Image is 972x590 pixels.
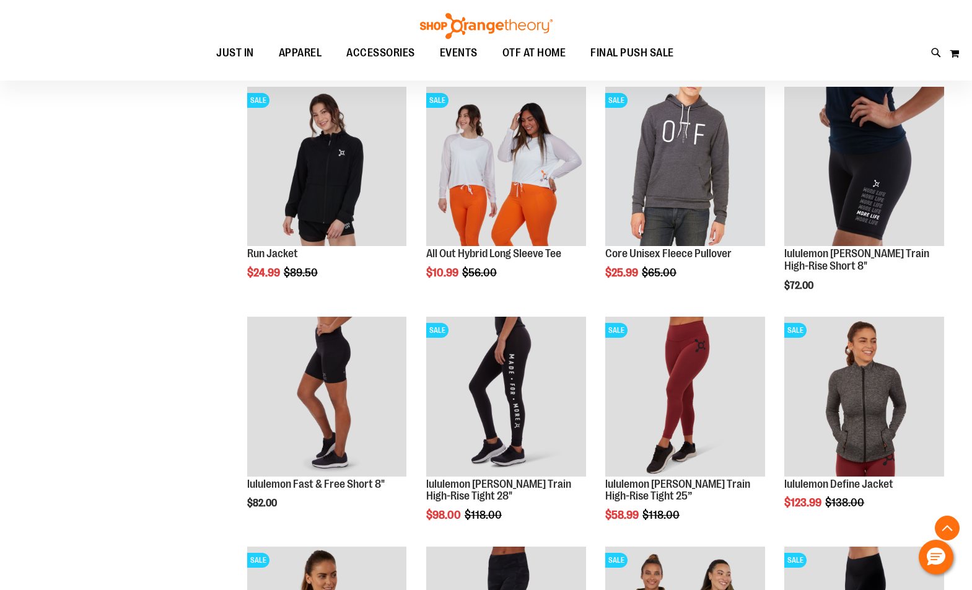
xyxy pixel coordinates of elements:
span: SALE [426,93,449,108]
span: SALE [247,553,269,568]
span: SALE [605,323,628,338]
span: JUST IN [216,39,254,67]
span: SALE [605,553,628,568]
span: SALE [784,553,807,568]
a: All Out Hybrid Long Sleeve Tee [426,247,561,260]
div: product [778,310,950,540]
div: product [420,310,592,553]
a: JUST IN [204,39,266,68]
span: SALE [426,323,449,338]
a: Product image for lululemon Fast & Free Short 8" [247,317,407,478]
span: $56.00 [462,266,499,279]
div: product [241,81,413,310]
span: $24.99 [247,266,282,279]
img: Product image for Core Unisex Fleece Pullover [605,87,765,247]
img: Product image for Run Jacket [247,87,407,247]
span: $65.00 [642,266,678,279]
span: SALE [605,93,628,108]
span: EVENTS [440,39,478,67]
span: $82.00 [247,498,279,509]
img: Product image for lululemon Wunder Train High-Rise Short 8" [784,87,944,247]
div: product [599,81,771,310]
a: FINAL PUSH SALE [578,39,686,68]
button: Back To Top [935,516,960,540]
a: product image for 1529891SALE [784,317,944,478]
a: lululemon Fast & Free Short 8" [247,478,385,490]
span: APPAREL [279,39,322,67]
a: Product image for Core Unisex Fleece PulloverSALE [605,87,765,249]
div: product [599,310,771,553]
a: Product image for lululemon Wunder Train High-Rise Short 8" [784,87,944,249]
span: $138.00 [825,496,866,509]
span: $89.50 [284,266,320,279]
span: $58.99 [605,509,641,521]
span: $123.99 [784,496,823,509]
img: Product image for lululemon Wunder Train High-Rise Tight 28" [426,317,586,477]
div: product [420,81,592,310]
div: product [778,81,950,323]
span: $118.00 [642,509,681,521]
a: Product image for lululemon Wunder Train High-Rise Tight 25”SALE [605,317,765,478]
span: $72.00 [784,280,815,291]
span: $25.99 [605,266,640,279]
a: lululemon [PERSON_NAME] Train High-Rise Tight 25” [605,478,750,503]
span: ACCESSORIES [346,39,415,67]
span: OTF AT HOME [502,39,566,67]
button: Hello, have a question? Let’s chat. [919,540,953,575]
a: Product image for Run JacketSALE [247,87,407,249]
img: product image for 1529891 [784,317,944,477]
a: Core Unisex Fleece Pullover [605,247,732,260]
img: Product image for lululemon Fast & Free Short 8" [247,317,407,477]
img: Shop Orangetheory [418,13,554,39]
span: $98.00 [426,509,463,521]
img: Product image for lululemon Wunder Train High-Rise Tight 25” [605,317,765,477]
img: Product image for All Out Hybrid Long Sleeve Tee [426,87,586,247]
a: lululemon [PERSON_NAME] Train High-Rise Tight 28" [426,478,571,503]
span: SALE [784,323,807,338]
a: ACCESSORIES [334,39,427,68]
a: lululemon [PERSON_NAME] Train High-Rise Short 8" [784,247,929,272]
a: Product image for lululemon Wunder Train High-Rise Tight 28"SALE [426,317,586,478]
a: lululemon Define Jacket [784,478,893,490]
span: $118.00 [465,509,504,521]
a: OTF AT HOME [490,39,579,68]
a: Product image for All Out Hybrid Long Sleeve TeeSALE [426,87,586,249]
div: product [241,310,413,540]
span: FINAL PUSH SALE [590,39,674,67]
span: SALE [247,93,269,108]
a: Run Jacket [247,247,298,260]
span: $10.99 [426,266,460,279]
a: EVENTS [427,39,490,68]
a: APPAREL [266,39,335,67]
